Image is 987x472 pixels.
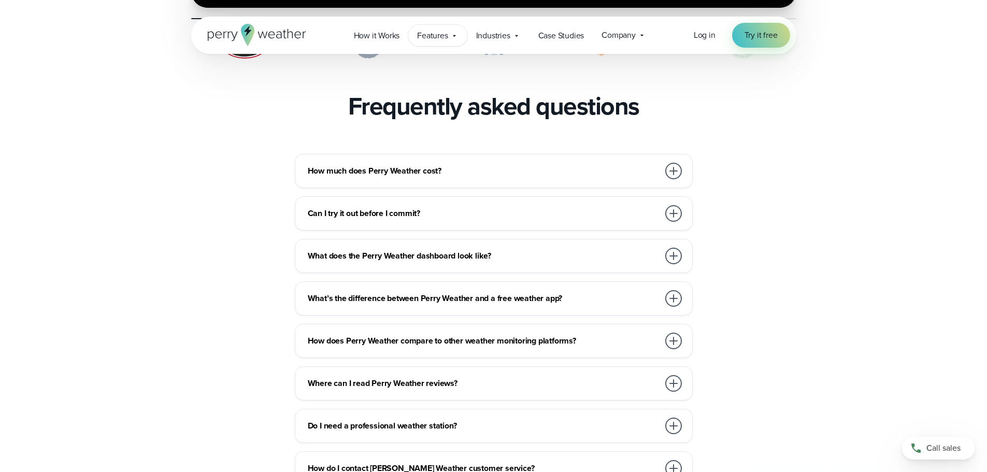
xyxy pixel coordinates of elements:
[538,30,584,42] span: Case Studies
[926,442,961,454] span: Call sales
[348,92,639,121] h2: Frequently asked questions
[745,29,778,41] span: Try it free
[602,29,636,41] span: Company
[417,30,448,42] span: Features
[308,335,659,347] h3: How does Perry Weather compare to other weather monitoring platforms?
[354,30,400,42] span: How it Works
[902,437,975,460] a: Call sales
[476,30,510,42] span: Industries
[530,25,593,46] a: Case Studies
[308,420,659,432] h3: Do I need a professional weather station?
[694,29,716,41] a: Log in
[732,23,790,48] a: Try it free
[308,377,659,390] h3: Where can I read Perry Weather reviews?
[308,165,659,177] h3: How much does Perry Weather cost?
[308,292,659,305] h3: What’s the difference between Perry Weather and a free weather app?
[308,207,659,220] h3: Can I try it out before I commit?
[308,250,659,262] h3: What does the Perry Weather dashboard look like?
[345,25,409,46] a: How it Works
